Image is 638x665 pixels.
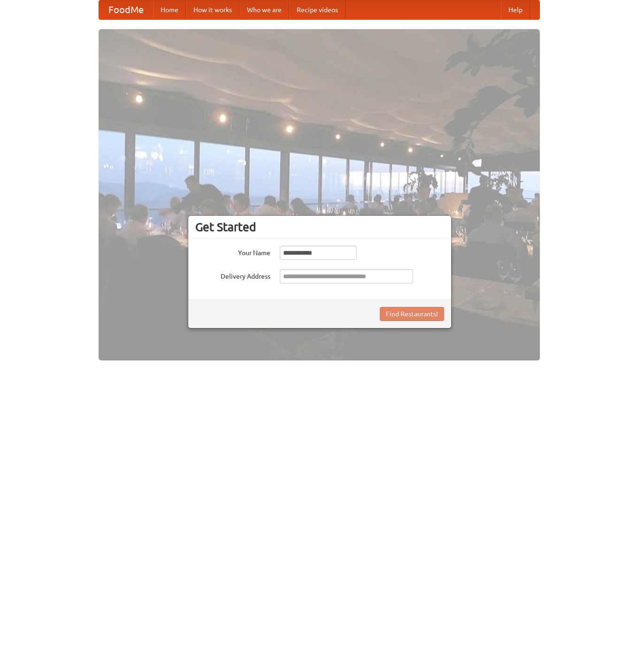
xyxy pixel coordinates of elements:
[289,0,346,19] a: Recipe videos
[195,269,270,281] label: Delivery Address
[380,307,444,321] button: Find Restaurants!
[153,0,186,19] a: Home
[195,246,270,258] label: Your Name
[239,0,289,19] a: Who we are
[186,0,239,19] a: How it works
[99,0,153,19] a: FoodMe
[501,0,530,19] a: Help
[195,220,444,234] h3: Get Started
